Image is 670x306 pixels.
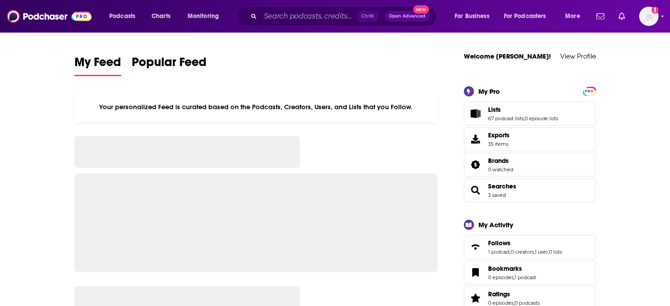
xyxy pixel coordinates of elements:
[593,9,608,24] a: Show notifications dropdown
[464,102,596,125] span: Lists
[467,159,485,171] a: Brands
[488,131,510,139] span: Exports
[188,10,219,22] span: Monitoring
[74,55,121,76] a: My Feed
[357,11,378,22] span: Ctrl K
[639,7,659,26] img: User Profile
[488,265,536,273] a: Bookmarks
[615,9,629,24] a: Show notifications dropdown
[455,10,489,22] span: For Business
[559,9,591,23] button: open menu
[467,292,485,304] a: Ratings
[413,5,429,14] span: New
[525,115,558,122] a: 0 episode lists
[467,133,485,145] span: Exports
[488,106,501,114] span: Lists
[549,249,562,255] a: 0 lists
[548,249,549,255] span: ,
[74,92,438,122] div: Your personalized Feed is curated based on the Podcasts, Creators, Users, and Lists that you Follow.
[244,6,445,26] div: Search podcasts, credits, & more...
[181,9,230,23] button: open menu
[488,239,562,247] a: Follows
[467,184,485,196] a: Searches
[385,11,429,22] button: Open AdvancedNew
[584,87,595,94] a: PRO
[488,290,510,298] span: Ratings
[565,10,580,22] span: More
[639,7,659,26] span: Logged in as NickG
[464,235,596,259] span: Follows
[560,52,596,60] a: View Profile
[7,8,92,25] img: Podchaser - Follow, Share and Rate Podcasts
[464,127,596,151] a: Exports
[535,249,548,255] a: 1 user
[464,52,551,60] a: Welcome [PERSON_NAME]!
[488,166,513,173] a: 0 watched
[132,55,207,76] a: Popular Feed
[488,157,513,165] a: Brands
[464,261,596,284] span: Bookmarks
[467,266,485,279] a: Bookmarks
[504,10,546,22] span: For Podcasters
[103,9,147,23] button: open menu
[651,7,659,14] svg: Add a profile image
[524,115,525,122] span: ,
[488,290,540,298] a: Ratings
[488,106,558,114] a: Lists
[464,178,596,202] span: Searches
[467,241,485,253] a: Follows
[146,9,176,23] a: Charts
[534,249,535,255] span: ,
[478,87,500,96] div: My Pro
[488,249,510,255] a: 1 podcast
[488,265,522,273] span: Bookmarks
[389,14,426,18] span: Open Advanced
[467,107,485,120] a: Lists
[584,88,595,95] span: PRO
[488,141,510,147] span: 35 items
[478,221,513,229] div: My Activity
[488,157,509,165] span: Brands
[488,274,514,280] a: 0 episodes
[488,239,511,247] span: Follows
[448,9,500,23] button: open menu
[109,10,135,22] span: Podcasts
[74,55,121,75] span: My Feed
[515,274,536,280] a: 1 podcast
[498,9,559,23] button: open menu
[260,9,357,23] input: Search podcasts, credits, & more...
[488,115,524,122] a: 67 podcast lists
[639,7,659,26] button: Show profile menu
[488,300,514,306] a: 0 episodes
[488,192,506,198] a: 3 saved
[515,300,540,306] a: 0 podcasts
[488,182,516,190] a: Searches
[464,153,596,177] span: Brands
[132,55,207,75] span: Popular Feed
[152,10,170,22] span: Charts
[511,249,534,255] a: 0 creators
